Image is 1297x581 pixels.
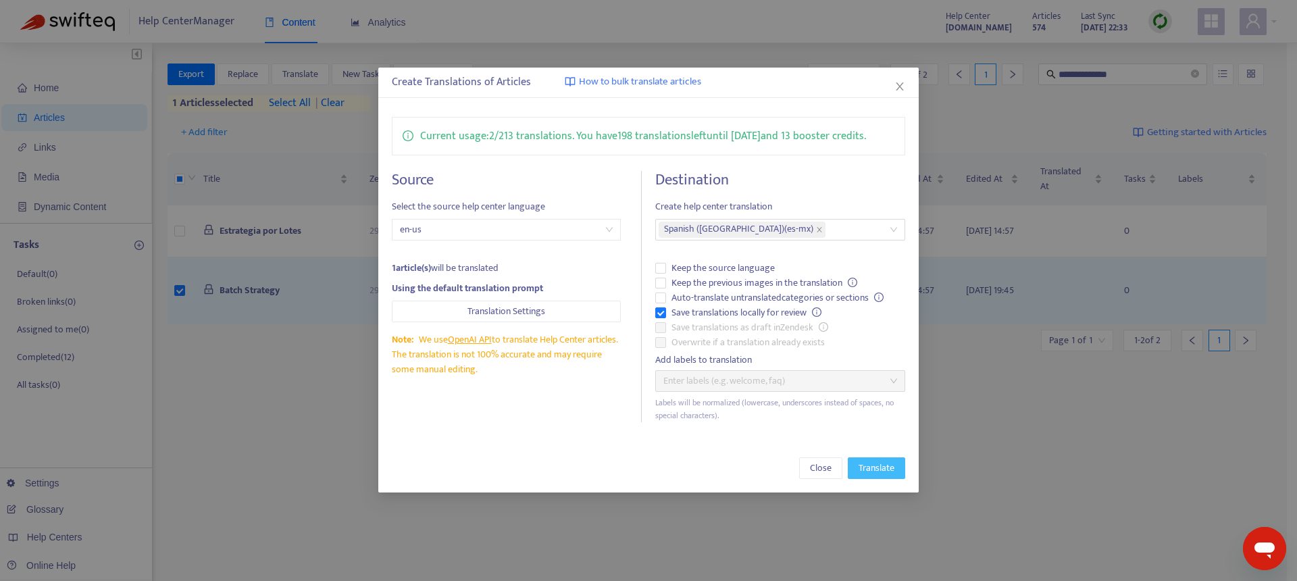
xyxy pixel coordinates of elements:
span: Save translations locally for review [666,305,827,320]
span: info-circle [819,322,828,332]
span: info-circle [848,278,857,287]
div: Create Translations of Articles [392,74,905,91]
span: Keep the previous images in the translation [666,276,863,290]
button: Close [892,79,907,94]
div: Using the default translation prompt [392,281,621,296]
span: close [894,81,905,92]
button: Close [799,457,842,479]
span: Create help center translation [655,199,905,214]
span: Close [810,461,832,476]
span: info-circle [874,293,884,302]
span: How to bulk translate articles [579,74,701,90]
span: Overwrite if a translation already exists [666,335,830,350]
button: Translate [848,457,905,479]
span: Save translations as draft in Zendesk [666,320,834,335]
span: close [816,226,823,233]
span: Auto-translate untranslated categories or sections [666,290,889,305]
img: image-link [565,76,576,87]
span: Keep the source language [666,261,780,276]
div: We use to translate Help Center articles. The translation is not 100% accurate and may require so... [392,332,621,377]
span: Spanish ([GEOGRAPHIC_DATA]) ( es-mx ) [664,222,813,238]
h4: Destination [655,171,905,189]
a: How to bulk translate articles [565,74,701,90]
span: Translation Settings [467,304,545,319]
span: Note: [392,332,413,347]
span: info-circle [812,307,821,317]
p: Current usage: 2 / 213 translations . You have 198 translations left until [DATE] and 13 booster ... [420,128,866,145]
div: Labels will be normalized (lowercase, underscores instead of spaces, no special characters). [655,397,905,422]
span: Translate [859,461,894,476]
strong: 1 article(s) [392,260,431,276]
span: info-circle [403,128,413,141]
span: en-us [400,220,613,240]
h4: Source [392,171,621,189]
a: OpenAI API [448,332,492,347]
div: will be translated [392,261,621,276]
button: Translation Settings [392,301,621,322]
span: Select the source help center language [392,199,621,214]
iframe: Button to launch messaging window [1243,527,1286,570]
div: Add labels to translation [655,353,905,368]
